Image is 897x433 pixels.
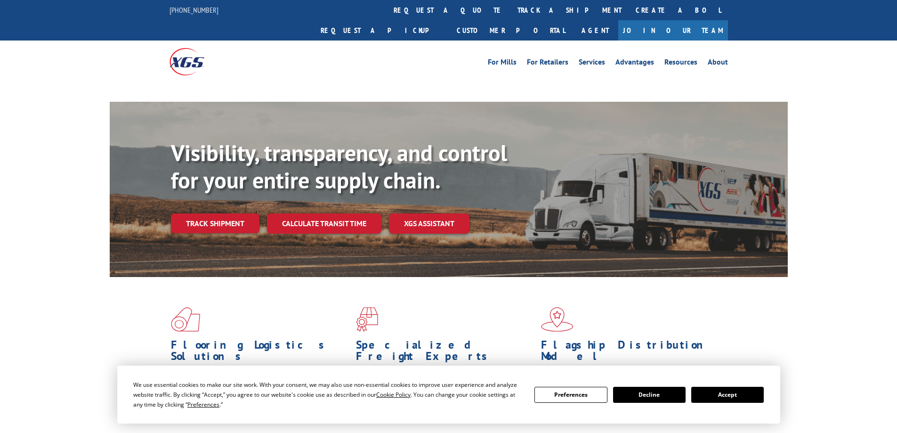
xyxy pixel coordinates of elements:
[170,5,218,15] a: [PHONE_NUMBER]
[541,307,574,332] img: xgs-icon-flagship-distribution-model-red
[450,20,572,41] a: Customer Portal
[613,387,686,403] button: Decline
[664,58,697,69] a: Resources
[541,339,719,367] h1: Flagship Distribution Model
[389,213,469,234] a: XGS ASSISTANT
[356,339,534,367] h1: Specialized Freight Experts
[488,58,517,69] a: For Mills
[618,20,728,41] a: Join Our Team
[171,307,200,332] img: xgs-icon-total-supply-chain-intelligence-red
[314,20,450,41] a: Request a pickup
[187,400,219,408] span: Preferences
[267,213,381,234] a: Calculate transit time
[133,380,523,409] div: We use essential cookies to make our site work. With your consent, we may also use non-essential ...
[171,339,349,367] h1: Flooring Logistics Solutions
[171,213,259,233] a: Track shipment
[579,58,605,69] a: Services
[171,138,507,195] b: Visibility, transparency, and control for your entire supply chain.
[534,387,607,403] button: Preferences
[691,387,764,403] button: Accept
[708,58,728,69] a: About
[376,391,411,399] span: Cookie Policy
[356,307,378,332] img: xgs-icon-focused-on-flooring-red
[615,58,654,69] a: Advantages
[117,366,780,424] div: Cookie Consent Prompt
[572,20,618,41] a: Agent
[527,58,568,69] a: For Retailers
